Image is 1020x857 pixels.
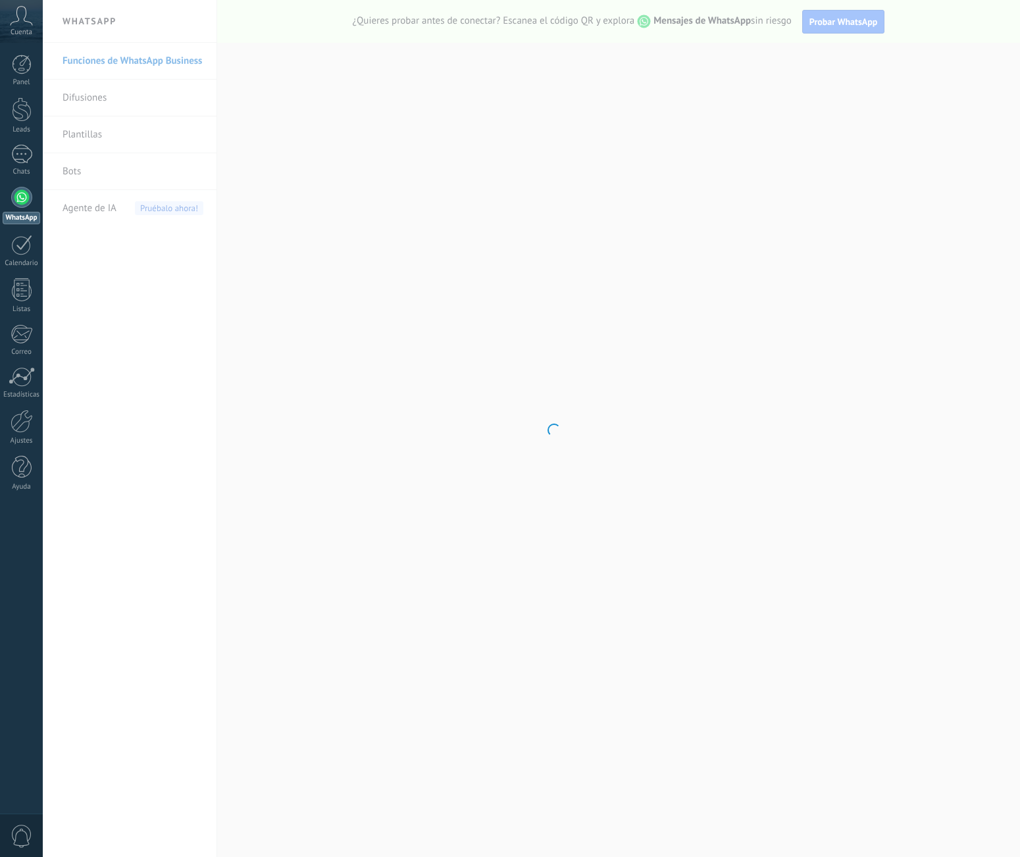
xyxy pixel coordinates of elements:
div: Listas [3,305,41,314]
div: Correo [3,348,41,356]
div: Estadísticas [3,391,41,399]
div: Leads [3,126,41,134]
div: Chats [3,168,41,176]
span: Cuenta [11,28,32,37]
div: Ajustes [3,437,41,445]
div: Ayuda [3,483,41,491]
div: Calendario [3,259,41,268]
div: Panel [3,78,41,87]
div: WhatsApp [3,212,40,224]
